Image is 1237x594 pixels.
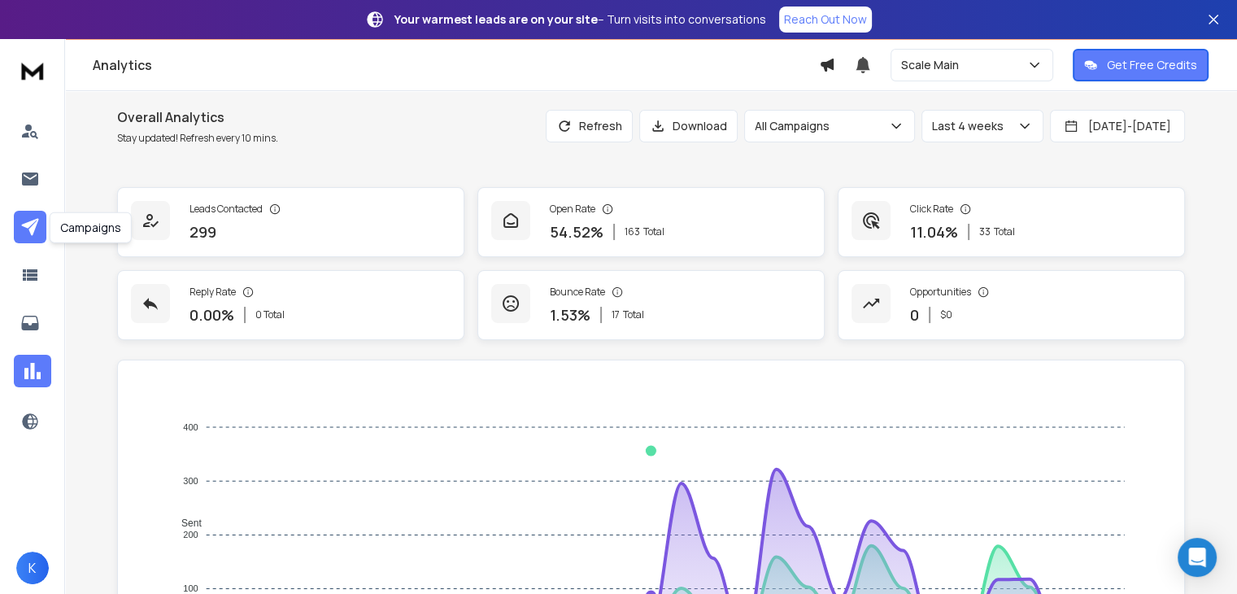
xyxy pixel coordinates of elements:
button: K [16,552,49,584]
p: Scale Main [901,57,965,73]
p: Reach Out Now [784,11,867,28]
p: $ 0 [940,308,952,321]
button: [DATE]-[DATE] [1050,110,1185,142]
a: Open Rate54.52%163Total [477,187,825,257]
p: 1.53 % [550,304,590,326]
p: 299 [189,221,216,243]
p: 0.00 % [189,304,234,326]
span: Total [994,225,1015,238]
p: Bounce Rate [550,286,605,299]
h1: Analytics [93,55,819,75]
a: Opportunities0$0 [838,270,1185,340]
tspan: 200 [183,530,198,539]
button: Get Free Credits [1073,49,1209,81]
span: Sent [169,518,202,529]
span: 33 [979,225,991,238]
p: Reply Rate [189,286,236,299]
span: 17 [612,308,620,321]
p: – Turn visits into conversations [394,11,766,28]
p: Opportunities [910,286,971,299]
a: Leads Contacted299 [117,187,464,257]
div: Campaigns [50,212,132,243]
button: Refresh [546,110,633,142]
p: All Campaigns [755,118,836,134]
p: Refresh [579,118,622,134]
span: 163 [625,225,640,238]
strong: Your warmest leads are on your site [394,11,598,27]
h1: Overall Analytics [117,107,278,127]
span: Total [643,225,664,238]
p: Leads Contacted [189,203,263,216]
p: Click Rate [910,203,953,216]
tspan: 100 [183,583,198,593]
div: Open Intercom Messenger [1178,538,1217,577]
p: 0 Total [255,308,285,321]
p: Get Free Credits [1107,57,1197,73]
span: Total [623,308,644,321]
p: 54.52 % [550,221,603,243]
img: logo [16,55,49,85]
p: 0 [910,304,919,326]
a: Reply Rate0.00%0 Total [117,270,464,340]
p: 11.04 % [910,221,958,243]
a: Reach Out Now [779,7,872,33]
p: Open Rate [550,203,595,216]
p: Stay updated! Refresh every 10 mins. [117,132,278,145]
p: Download [673,118,727,134]
a: Click Rate11.04%33Total [838,187,1185,257]
tspan: 300 [183,476,198,486]
button: Download [639,110,738,142]
tspan: 400 [183,422,198,432]
a: Bounce Rate1.53%17Total [477,270,825,340]
p: Last 4 weeks [932,118,1010,134]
